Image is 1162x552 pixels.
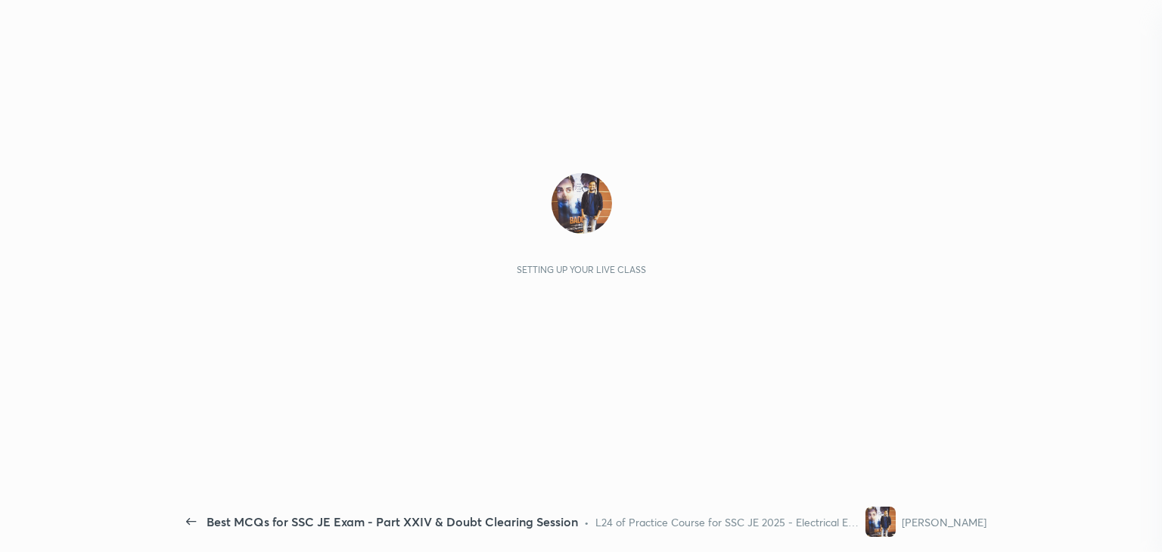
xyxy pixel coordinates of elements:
div: [PERSON_NAME] [902,514,986,530]
div: Best MCQs for SSC JE Exam - Part XXIV & Doubt Clearing Session [207,513,578,531]
div: Setting up your live class [517,264,646,275]
div: L24 of Practice Course for SSC JE 2025 - Electrical Engineering [595,514,859,530]
img: fecdb386181f4cf2bff1f15027e2290c.jpg [551,173,612,234]
img: fecdb386181f4cf2bff1f15027e2290c.jpg [865,507,896,537]
div: • [584,514,589,530]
